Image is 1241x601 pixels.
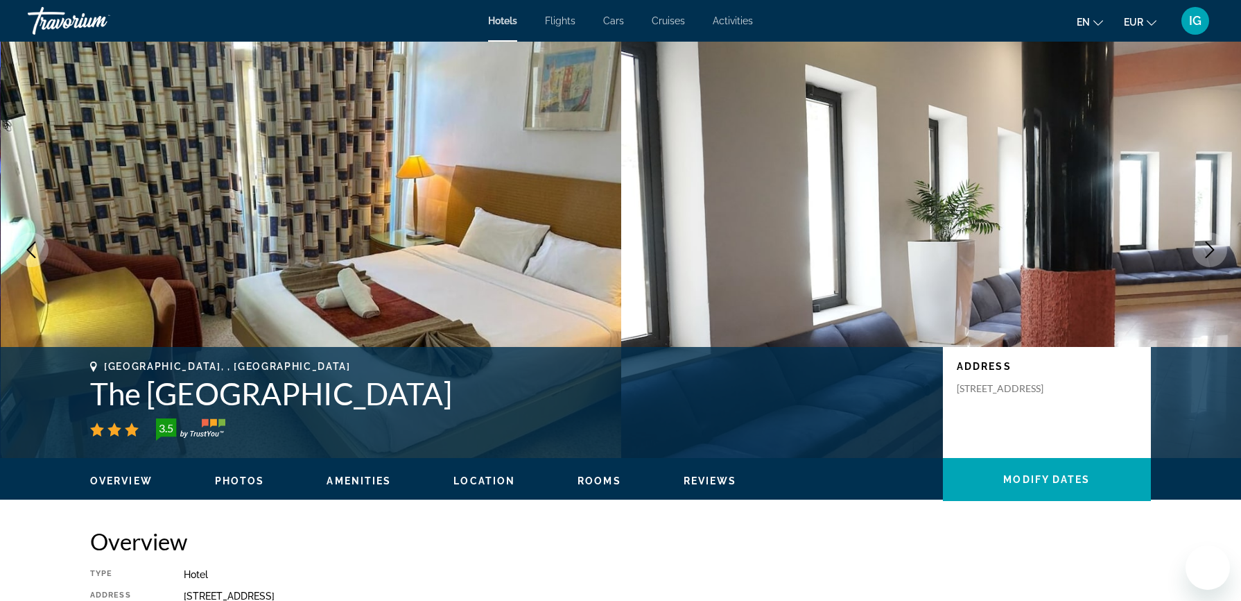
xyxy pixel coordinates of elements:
div: Hotel [184,569,1151,580]
div: Type [90,569,149,580]
a: Travorium [28,3,166,39]
span: en [1077,17,1090,28]
button: Photos [215,475,265,487]
img: TrustYou guest rating badge [156,418,225,441]
button: Amenities [327,475,391,487]
h1: The [GEOGRAPHIC_DATA] [90,375,929,412]
span: Location [453,475,515,486]
span: IG [1189,14,1201,28]
div: 3.5 [152,420,180,437]
a: Flights [545,15,575,26]
span: Amenities [327,475,391,486]
span: Photos [215,475,265,486]
span: Overview [90,475,153,486]
span: [GEOGRAPHIC_DATA], , [GEOGRAPHIC_DATA] [104,361,351,372]
a: Hotels [488,15,517,26]
button: Overview [90,475,153,487]
a: Cruises [652,15,685,26]
iframe: Button to launch messaging window [1186,545,1230,590]
button: User Menu [1177,6,1213,35]
button: Reviews [684,475,737,487]
h2: Overview [90,527,1151,555]
a: Activities [713,15,753,26]
p: Address [957,361,1137,372]
span: EUR [1124,17,1143,28]
span: Modify Dates [1003,474,1090,485]
button: Change language [1077,12,1103,32]
button: Change currency [1124,12,1156,32]
button: Modify Dates [943,458,1151,501]
span: Rooms [578,475,621,486]
p: [STREET_ADDRESS] [957,382,1068,395]
button: Previous image [14,232,49,267]
button: Rooms [578,475,621,487]
a: Cars [603,15,624,26]
button: Location [453,475,515,487]
span: Reviews [684,475,737,486]
button: Next image [1192,232,1227,267]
